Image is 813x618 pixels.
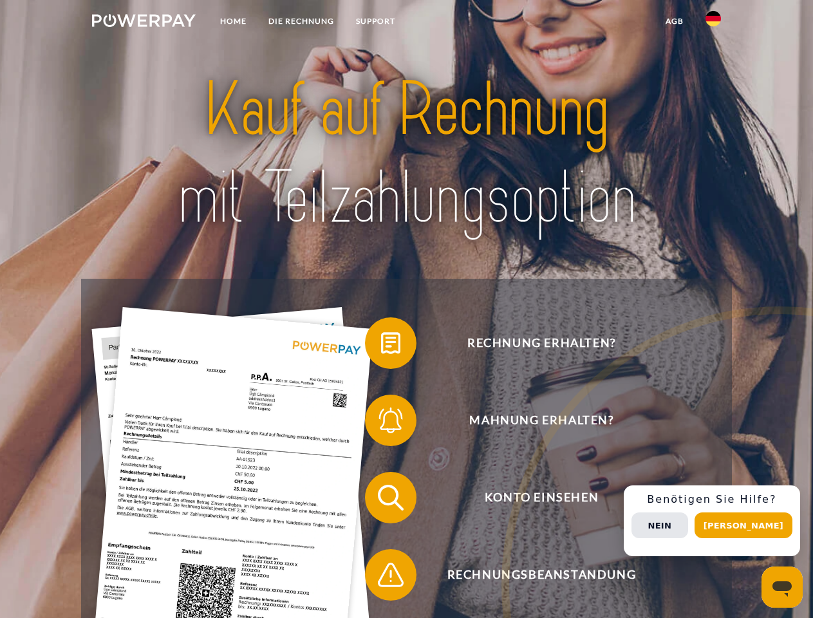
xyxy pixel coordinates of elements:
img: qb_bill.svg [375,327,407,359]
img: qb_warning.svg [375,559,407,591]
span: Rechnungsbeanstandung [384,549,699,601]
button: Rechnungsbeanstandung [365,549,700,601]
a: agb [655,10,695,33]
button: Nein [631,512,688,538]
img: qb_search.svg [375,482,407,514]
img: logo-powerpay-white.svg [92,14,196,27]
button: Rechnung erhalten? [365,317,700,369]
button: Konto einsehen [365,472,700,523]
img: qb_bell.svg [375,404,407,436]
img: title-powerpay_de.svg [123,62,690,247]
img: de [706,11,721,26]
button: [PERSON_NAME] [695,512,792,538]
span: Rechnung erhalten? [384,317,699,369]
div: Schnellhilfe [624,485,800,556]
a: SUPPORT [345,10,406,33]
a: Home [209,10,257,33]
span: Mahnung erhalten? [384,395,699,446]
span: Konto einsehen [384,472,699,523]
iframe: Schaltfläche zum Öffnen des Messaging-Fensters [762,566,803,608]
a: DIE RECHNUNG [257,10,345,33]
h3: Benötigen Sie Hilfe? [631,493,792,506]
button: Mahnung erhalten? [365,395,700,446]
